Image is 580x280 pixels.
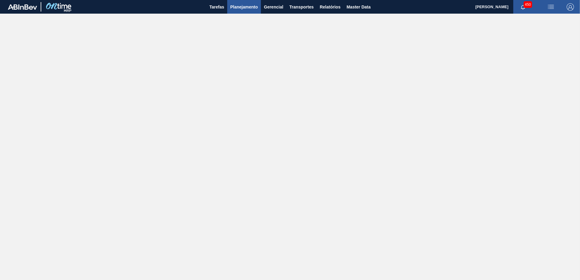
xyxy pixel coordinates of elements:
img: TNhmsLtSVTkK8tSr43FrP2fwEKptu5GPRR3wAAAABJRU5ErkJggg== [8,4,37,10]
span: Relatórios [320,3,340,11]
span: Gerencial [264,3,283,11]
button: Notificações [513,3,533,11]
span: Transportes [289,3,314,11]
img: userActions [547,3,555,11]
span: 450 [524,1,532,8]
span: Planejamento [230,3,258,11]
span: Master Data [346,3,370,11]
img: Logout [567,3,574,11]
span: Tarefas [209,3,224,11]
